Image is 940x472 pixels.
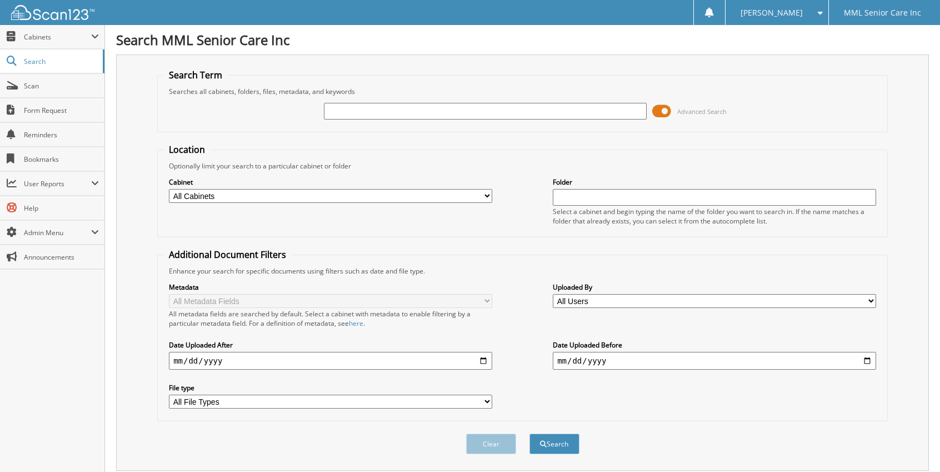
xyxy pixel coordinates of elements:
span: Announcements [24,252,99,262]
span: Help [24,203,99,213]
div: Searches all cabinets, folders, files, metadata, and keywords [163,87,882,96]
span: [PERSON_NAME] [741,9,803,16]
label: Metadata [169,282,492,292]
span: MML Senior Care Inc [844,9,921,16]
legend: Search Term [163,69,228,81]
div: Enhance your search for specific documents using filters such as date and file type. [163,266,882,276]
div: Select a cabinet and begin typing the name of the folder you want to search in. If the name match... [553,207,876,226]
span: Bookmarks [24,155,99,164]
button: Search [529,434,579,454]
label: Date Uploaded After [169,340,492,350]
label: File type [169,383,492,392]
legend: Additional Document Filters [163,249,292,261]
legend: Location [163,143,211,156]
input: start [169,352,492,370]
label: Date Uploaded Before [553,340,876,350]
label: Cabinet [169,177,492,187]
span: Form Request [24,106,99,115]
button: Clear [466,434,516,454]
h1: Search MML Senior Care Inc [116,31,929,49]
div: All metadata fields are searched by default. Select a cabinet with metadata to enable filtering b... [169,309,492,328]
input: end [553,352,876,370]
span: Cabinets [24,32,91,42]
label: Uploaded By [553,282,876,292]
span: Search [24,57,97,66]
a: here [349,319,363,328]
span: Advanced Search [677,107,727,116]
span: User Reports [24,179,91,188]
span: Reminders [24,130,99,140]
div: Optionally limit your search to a particular cabinet or folder [163,161,882,171]
label: Folder [553,177,876,187]
span: Scan [24,81,99,91]
span: Admin Menu [24,228,91,237]
img: scan123-logo-white.svg [11,5,94,20]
